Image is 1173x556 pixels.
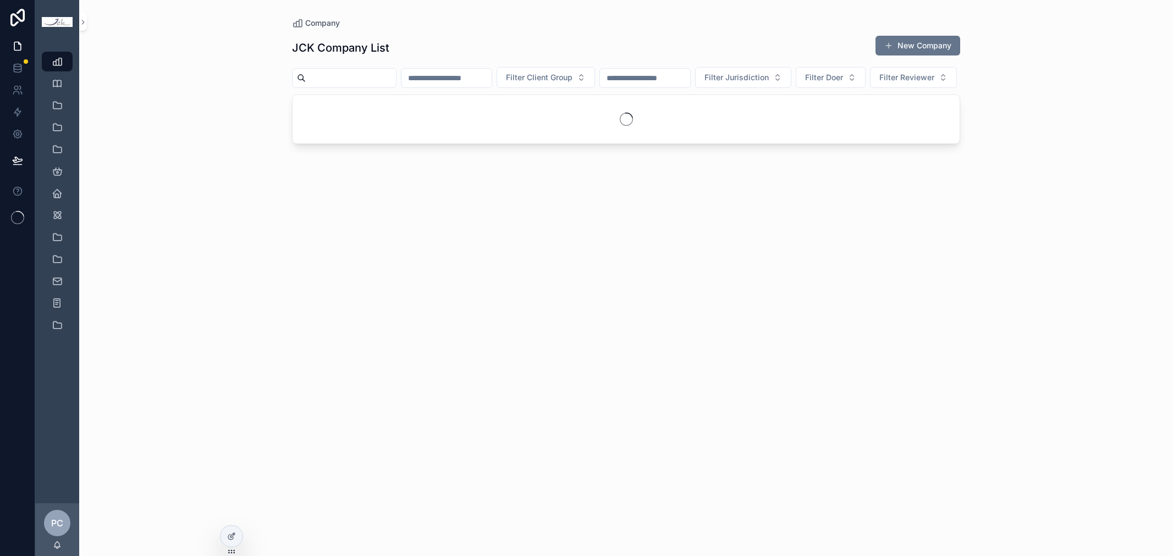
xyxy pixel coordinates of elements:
[704,72,769,83] span: Filter Jurisdiction
[796,67,866,88] button: Select Button
[35,44,79,349] div: scrollable content
[497,67,595,88] button: Select Button
[875,36,960,55] button: New Company
[506,72,572,83] span: Filter Client Group
[305,18,340,29] span: Company
[879,72,934,83] span: Filter Reviewer
[805,72,843,83] span: Filter Doer
[51,516,63,530] span: PC
[42,17,73,27] img: App logo
[695,67,791,88] button: Select Button
[292,40,389,55] h1: JCK Company List
[292,18,340,29] a: Company
[870,67,957,88] button: Select Button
